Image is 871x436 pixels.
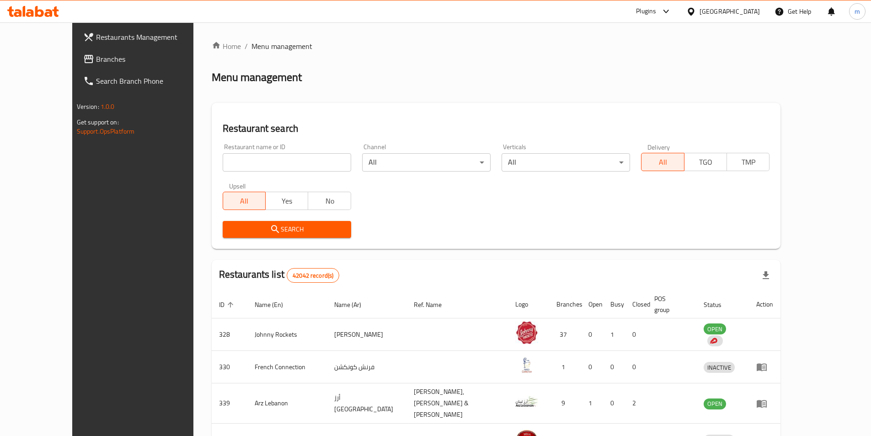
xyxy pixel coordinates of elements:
nav: breadcrumb [212,41,781,52]
img: Arz Lebanon [515,390,538,413]
td: 1 [603,318,625,351]
th: Logo [508,291,549,318]
div: Total records count [287,268,339,283]
span: POS group [654,293,685,315]
span: Name (En) [255,299,295,310]
span: Search Branch Phone [96,75,210,86]
div: Export file [755,264,777,286]
td: Arz Lebanon [247,383,327,424]
img: delivery hero logo [709,337,717,345]
td: [PERSON_NAME],[PERSON_NAME] & [PERSON_NAME] [406,383,508,424]
span: Ref. Name [414,299,454,310]
td: 0 [625,351,647,383]
button: Yes [265,192,308,210]
h2: Restaurants list [219,268,340,283]
span: Search [230,224,344,235]
div: [GEOGRAPHIC_DATA] [700,6,760,16]
td: فرنش كونكشن [327,351,406,383]
td: 0 [581,351,603,383]
div: OPEN [704,323,726,334]
span: All [645,156,680,169]
td: 37 [549,318,581,351]
input: Search for restaurant name or ID.. [223,153,351,172]
div: All [502,153,630,172]
a: Support.OpsPlatform [77,125,135,137]
span: TGO [688,156,723,169]
button: TMP [727,153,769,171]
a: Home [212,41,241,52]
span: All [227,194,262,208]
li: / [245,41,248,52]
div: All [362,153,491,172]
td: French Connection [247,351,327,383]
label: Delivery [647,144,670,150]
span: Yes [269,194,305,208]
span: TMP [731,156,766,169]
td: 0 [581,318,603,351]
span: Menu management [251,41,312,52]
button: All [641,153,684,171]
button: All [223,192,266,210]
td: أرز [GEOGRAPHIC_DATA] [327,383,406,424]
td: 1 [581,383,603,424]
th: Action [749,291,780,318]
div: Indicates that the vendor menu management has been moved to DH Catalog service [707,335,723,346]
td: 0 [603,351,625,383]
th: Busy [603,291,625,318]
span: Name (Ar) [334,299,373,310]
span: ID [219,299,236,310]
button: TGO [684,153,727,171]
span: 42042 record(s) [287,271,339,280]
span: INACTIVE [704,362,735,373]
button: No [308,192,351,210]
td: 0 [625,318,647,351]
span: Version: [77,101,99,113]
th: Open [581,291,603,318]
h2: Menu management [212,70,302,85]
td: 339 [212,383,247,424]
div: Menu [756,398,773,409]
span: OPEN [704,324,726,334]
td: 330 [212,351,247,383]
img: Johnny Rockets [515,321,538,344]
div: Plugins [636,6,656,17]
label: Upsell [229,183,246,189]
span: OPEN [704,398,726,409]
td: 9 [549,383,581,424]
span: m [855,6,860,16]
td: 1 [549,351,581,383]
button: Search [223,221,351,238]
span: Get support on: [77,116,119,128]
span: No [312,194,347,208]
a: Restaurants Management [76,26,218,48]
span: Branches [96,54,210,65]
h2: Restaurant search [223,122,770,135]
a: Branches [76,48,218,70]
span: Status [704,299,733,310]
span: 1.0.0 [101,101,115,113]
th: Closed [625,291,647,318]
a: Search Branch Phone [76,70,218,92]
td: [PERSON_NAME] [327,318,406,351]
div: Menu [756,361,773,372]
td: 2 [625,383,647,424]
td: Johnny Rockets [247,318,327,351]
td: 328 [212,318,247,351]
td: 0 [603,383,625,424]
span: Restaurants Management [96,32,210,43]
th: Branches [549,291,581,318]
img: French Connection [515,354,538,377]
